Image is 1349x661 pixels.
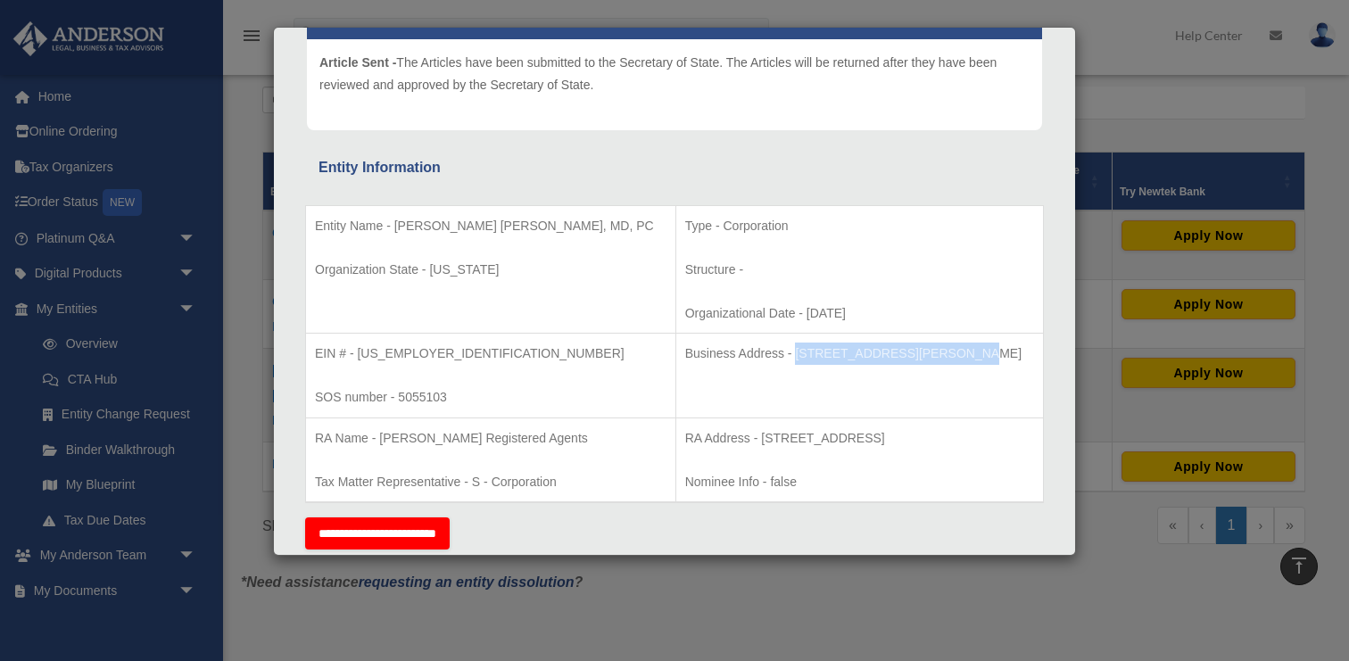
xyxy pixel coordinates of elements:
p: RA Name - [PERSON_NAME] Registered Agents [315,427,666,450]
p: Organization State - [US_STATE] [315,259,666,281]
p: Business Address - [STREET_ADDRESS][PERSON_NAME] [685,343,1034,365]
p: Nominee Info - false [685,471,1034,493]
p: Entity Name - [PERSON_NAME] [PERSON_NAME], MD, PC [315,215,666,237]
span: Article Sent - [319,55,396,70]
p: Organizational Date - [DATE] [685,302,1034,325]
p: RA Address - [STREET_ADDRESS] [685,427,1034,450]
p: Tax Matter Representative - S - Corporation [315,471,666,493]
p: Structure - [685,259,1034,281]
div: Entity Information [319,155,1030,180]
p: SOS number - 5055103 [315,386,666,409]
p: The Articles have been submitted to the Secretary of State. The Articles will be returned after t... [319,52,1030,95]
p: Type - Corporation [685,215,1034,237]
p: EIN # - [US_EMPLOYER_IDENTIFICATION_NUMBER] [315,343,666,365]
